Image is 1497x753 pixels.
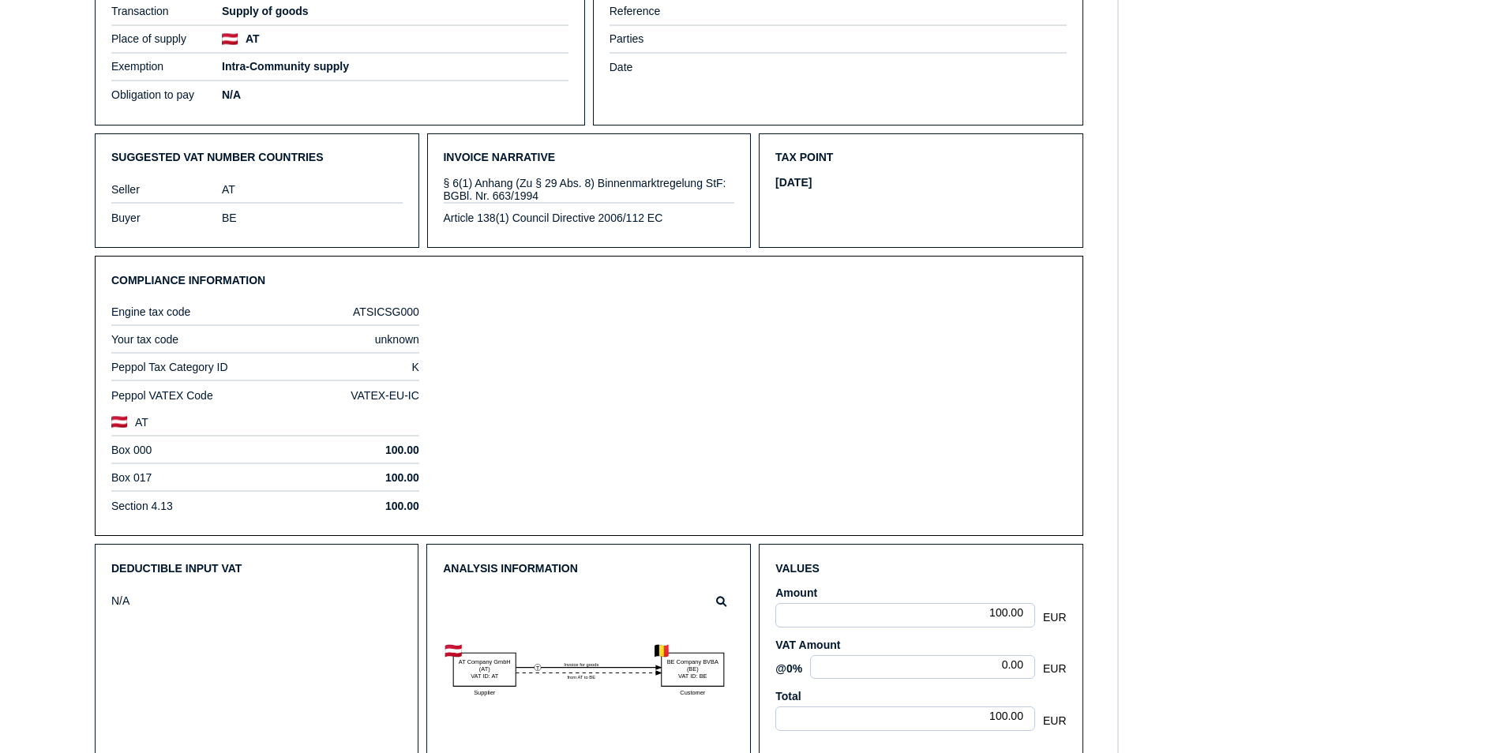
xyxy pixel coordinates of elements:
[775,603,1035,627] div: 100.00
[471,672,499,680] text: VAT ID: AT
[111,333,261,346] label: Your tax code
[687,665,699,672] text: (BE)
[681,689,707,696] text: Customer
[536,665,540,672] text: T
[610,32,720,45] label: Parties
[111,60,222,73] label: Exemption
[111,560,402,575] h3: Deductible input VAT
[111,150,403,165] h3: Suggested VAT number countries
[246,32,260,45] h5: AT
[269,500,419,512] h5: 100.00
[111,305,261,318] label: Engine tax code
[269,361,419,373] div: K
[564,662,598,667] textpath: Invoice for goods
[269,444,419,456] h5: 100.00
[775,690,1066,702] label: Total
[810,655,1035,680] div: 0.00
[775,639,1066,651] label: VAT Amount
[568,676,596,680] textpath: from AT to BE
[222,212,403,224] div: BE
[1043,662,1067,675] span: EUR
[459,658,511,665] text: AT Company GmbH
[222,60,568,73] h5: Intra-Community supply
[111,32,222,45] label: Place of supply
[474,689,496,696] text: Supplier
[111,183,222,196] label: Seller
[111,389,261,402] label: Peppol VATEX Code
[269,471,419,484] h5: 100.00
[111,594,222,607] div: N/A
[111,500,261,512] label: Section 4.13
[667,658,718,665] text: BE Company BVBA
[444,150,735,165] h3: Invoice narrative
[269,389,419,402] div: VATEX-EU-IC
[222,88,568,101] h5: N/A
[111,471,261,484] label: Box 017
[111,5,222,17] label: Transaction
[775,706,1035,731] div: 100.00
[444,177,735,202] div: § 6(1) Anhang (Zu § 29 Abs. 8) Binnenmarktregelung StF: BGBl. Nr. 663/1994
[1043,611,1067,624] span: EUR
[775,586,1066,599] label: Amount
[269,305,419,318] div: ATSICSG000
[775,662,802,675] label: @0%
[610,61,720,73] label: Date
[775,560,1066,575] h3: Values
[479,665,490,672] text: (AT)
[222,183,403,196] div: AT
[111,416,127,428] img: at.png
[111,361,261,373] label: Peppol Tax Category ID
[775,150,1067,165] h3: Tax point
[135,416,301,429] label: AT
[775,176,812,189] h5: [DATE]
[111,88,222,101] label: Obligation to pay
[610,5,720,17] label: Reference
[269,333,419,346] div: unknown
[222,5,568,17] h5: Supply of goods
[444,212,735,224] div: Article 138(1) Council Directive 2006/112 EC
[111,272,1067,287] h3: Compliance information
[443,560,734,575] h3: Analysis information
[1043,714,1067,727] span: EUR
[678,672,707,680] text: VAT ID: BE
[111,212,222,224] label: Buyer
[111,444,261,456] label: Box 000
[222,33,238,45] img: at.png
